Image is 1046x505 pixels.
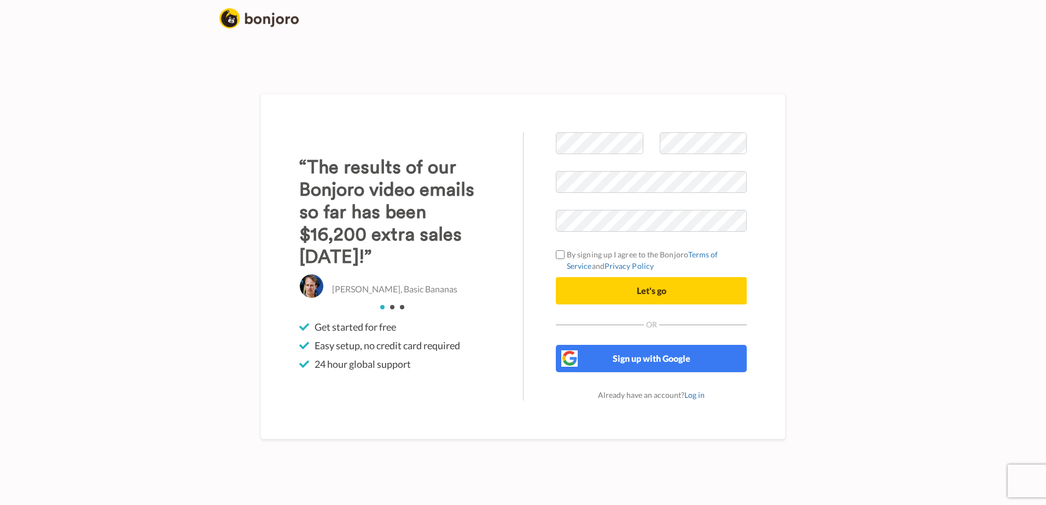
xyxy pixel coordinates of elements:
[332,283,457,296] p: [PERSON_NAME], Basic Bananas
[556,250,565,259] input: By signing up I agree to the BonjoroTerms of ServiceandPrivacy Policy
[219,8,299,28] img: logo_full.png
[315,339,460,352] span: Easy setup, no credit card required
[556,345,747,372] button: Sign up with Google
[613,353,690,363] span: Sign up with Google
[684,390,705,400] a: Log in
[556,249,747,272] label: By signing up I agree to the Bonjoro and
[299,156,490,268] h3: “The results of our Bonjoro video emails so far has been $16,200 extra sales [DATE]!”
[315,320,396,333] span: Get started for free
[605,261,654,271] a: Privacy Policy
[299,274,324,298] img: Christo Hall, Basic Bananas
[315,357,411,371] span: 24 hour global support
[556,277,747,304] button: Let's go
[598,390,705,400] span: Already have an account?
[567,250,718,271] a: Terms of Service
[644,321,659,328] span: Or
[637,285,666,296] span: Let's go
